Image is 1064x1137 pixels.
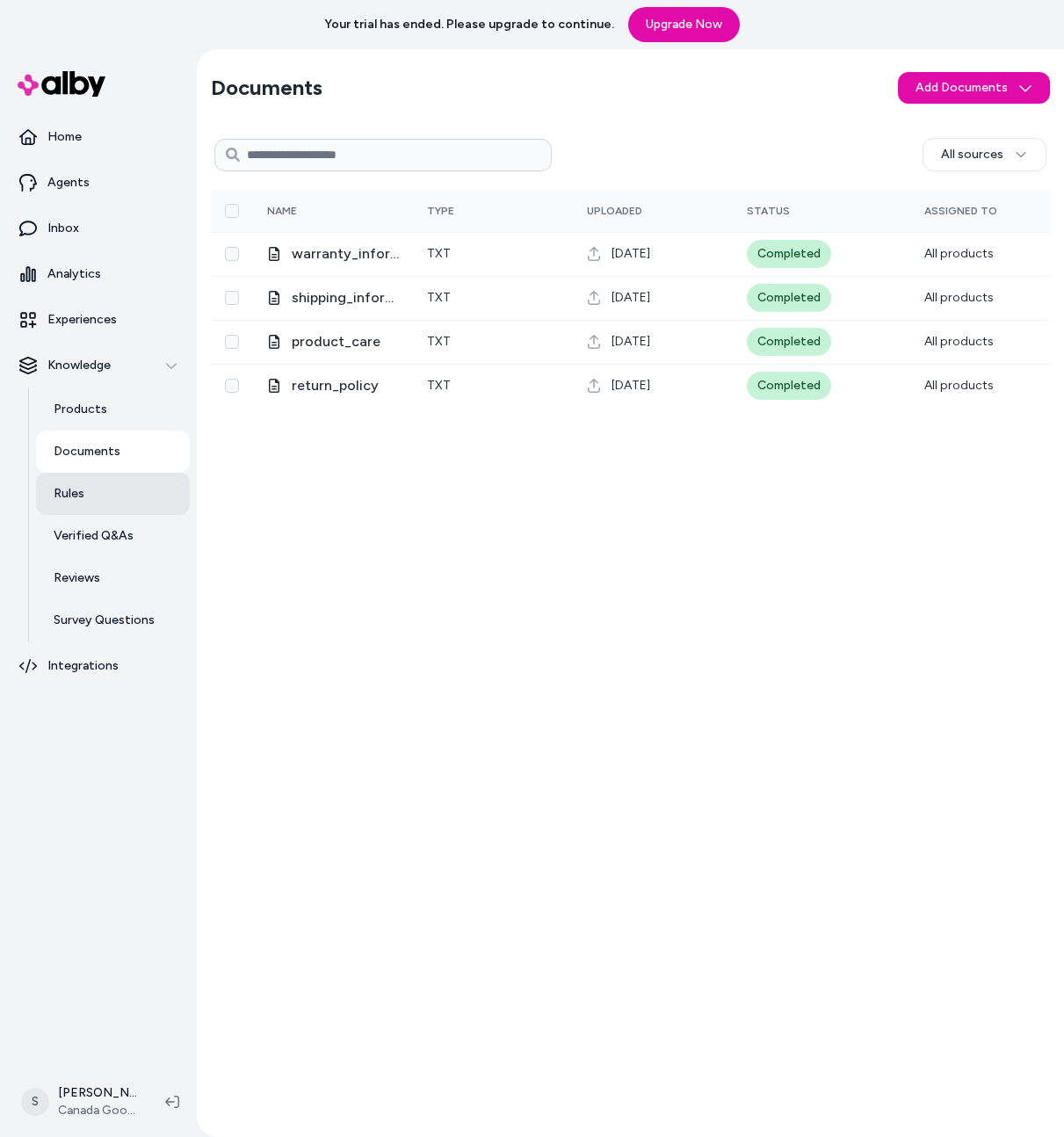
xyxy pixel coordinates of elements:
a: Verified Q&As [36,515,190,557]
span: Uploaded [587,205,642,217]
span: All products [924,378,994,393]
div: Completed [747,328,831,356]
span: txt [427,290,451,305]
p: Experiences [47,311,117,329]
a: Survey Questions [36,599,190,641]
a: Home [7,116,190,158]
span: txt [427,246,451,261]
a: Upgrade Now [628,7,740,42]
a: Products [36,388,190,431]
p: Reviews [54,569,100,587]
div: Completed [747,372,831,400]
button: Select row [225,247,239,261]
button: Select row [225,291,239,305]
p: Knowledge [47,357,111,374]
a: Documents [36,431,190,473]
div: Completed [747,284,831,312]
a: Experiences [7,299,190,341]
span: shipping_information [292,287,399,308]
img: alby Logo [18,71,105,97]
p: [PERSON_NAME] [58,1084,137,1102]
div: Name [267,204,399,218]
a: Agents [7,162,190,204]
span: Type [427,205,454,217]
a: Reviews [36,557,190,599]
span: txt [427,334,451,349]
p: Analytics [47,265,101,283]
span: Canada Goose - Demo [58,1102,137,1119]
button: S[PERSON_NAME]Canada Goose - Demo [11,1074,151,1130]
span: All products [924,334,994,349]
p: Documents [54,443,120,460]
span: warranty_information [292,243,399,264]
p: Survey Questions [54,612,155,629]
button: Knowledge [7,344,190,387]
a: Rules [36,473,190,515]
p: Products [54,401,107,418]
button: Add Documents [898,72,1050,104]
span: txt [427,378,451,393]
span: [DATE] [612,377,650,395]
a: Integrations [7,645,190,687]
div: product_care.txt [267,331,399,352]
span: All products [924,290,994,305]
a: Analytics [7,253,190,295]
p: Rules [54,485,84,503]
span: S [21,1088,49,1116]
div: Completed [747,240,831,268]
p: Agents [47,174,90,192]
span: return_policy [292,375,399,396]
p: Inbox [47,220,79,237]
p: Verified Q&As [54,527,134,545]
span: product_care [292,331,399,352]
button: All sources [923,138,1046,171]
a: Inbox [7,207,190,250]
p: Integrations [47,657,119,675]
p: Home [47,128,82,146]
div: shipping_information.txt [267,287,399,308]
span: All products [924,246,994,261]
div: warranty_information.txt [267,243,399,264]
span: Assigned To [924,205,997,217]
span: [DATE] [612,289,650,307]
button: Select all [225,204,239,218]
span: All sources [941,146,1003,163]
span: [DATE] [612,333,650,351]
div: return_policy.txt [267,375,399,396]
button: Select row [225,379,239,393]
h2: Documents [211,74,322,102]
p: Your trial has ended. Please upgrade to continue. [324,16,614,33]
button: Select row [225,335,239,349]
span: [DATE] [612,245,650,263]
span: Status [747,205,790,217]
